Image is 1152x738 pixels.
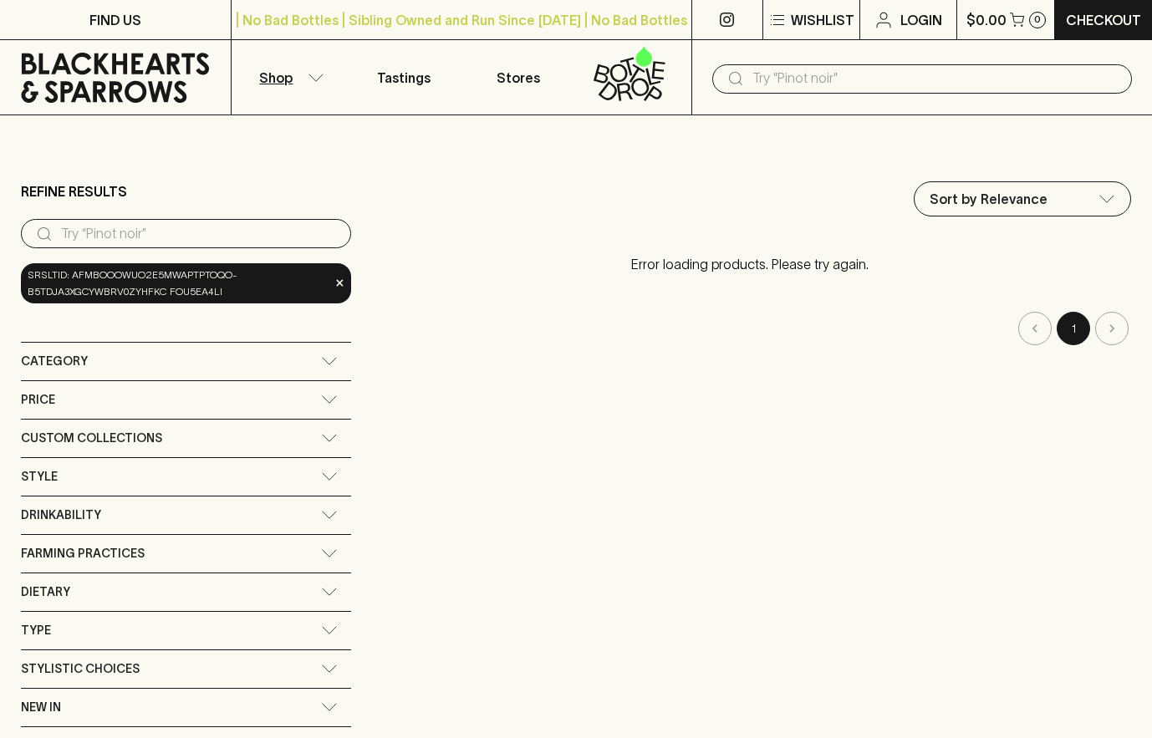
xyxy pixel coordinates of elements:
[1066,10,1141,30] p: Checkout
[21,343,351,380] div: Category
[930,189,1048,209] p: Sort by Relevance
[21,466,58,487] span: Style
[21,697,61,718] span: New In
[21,351,88,372] span: Category
[1057,312,1090,345] button: page 1
[21,420,351,457] div: Custom Collections
[497,68,540,88] p: Stores
[915,182,1130,216] div: Sort by Relevance
[21,620,51,641] span: Type
[368,237,1131,291] p: Error loading products. Please try again.
[900,10,942,30] p: Login
[752,65,1119,92] input: Try "Pinot noir"
[21,535,351,573] div: Farming Practices
[21,428,162,449] span: Custom Collections
[21,458,351,496] div: Style
[21,181,127,201] p: Refine Results
[21,650,351,688] div: Stylistic Choices
[21,582,70,603] span: Dietary
[89,10,141,30] p: FIND US
[21,543,145,564] span: Farming Practices
[1034,15,1041,24] p: 0
[461,40,577,115] a: Stores
[335,274,345,292] span: ×
[21,612,351,649] div: Type
[21,659,140,679] span: Stylistic Choices
[28,267,330,300] span: srsltid: AfmBOooWuo2E5MwApTPToQo-b5TDja3XGcywBrv0ZYHFkc FoU5Ea4Li
[232,40,347,115] button: Shop
[61,221,338,247] input: Try “Pinot noir”
[966,10,1007,30] p: $0.00
[21,389,55,410] span: Price
[346,40,461,115] a: Tastings
[259,68,293,88] p: Shop
[791,10,854,30] p: Wishlist
[368,312,1131,345] nav: pagination navigation
[21,381,351,419] div: Price
[21,689,351,726] div: New In
[21,505,101,526] span: Drinkability
[21,573,351,611] div: Dietary
[21,496,351,534] div: Drinkability
[377,68,431,88] p: Tastings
